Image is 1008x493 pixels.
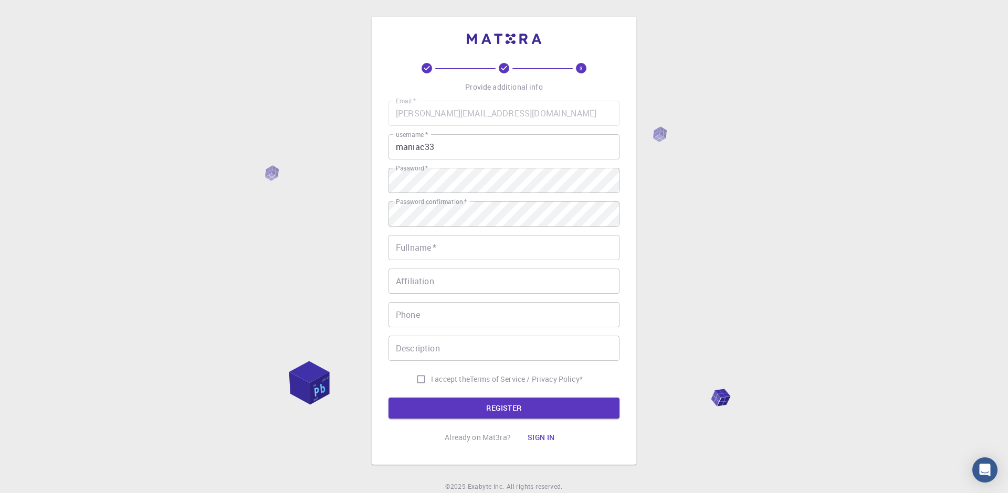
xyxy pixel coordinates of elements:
[507,481,563,492] span: All rights reserved.
[468,482,505,490] span: Exabyte Inc.
[972,457,997,483] div: Open Intercom Messenger
[431,374,470,384] span: I accept the
[465,82,542,92] p: Provide additional info
[396,164,428,173] label: Password
[396,197,467,206] label: Password confirmation
[388,398,619,419] button: REGISTER
[445,481,467,492] span: © 2025
[445,432,511,443] p: Already on Mat3ra?
[519,427,563,448] button: Sign in
[468,481,505,492] a: Exabyte Inc.
[396,130,428,139] label: username
[396,97,416,105] label: Email
[580,65,583,72] text: 3
[470,374,583,384] a: Terms of Service / Privacy Policy*
[470,374,583,384] p: Terms of Service / Privacy Policy *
